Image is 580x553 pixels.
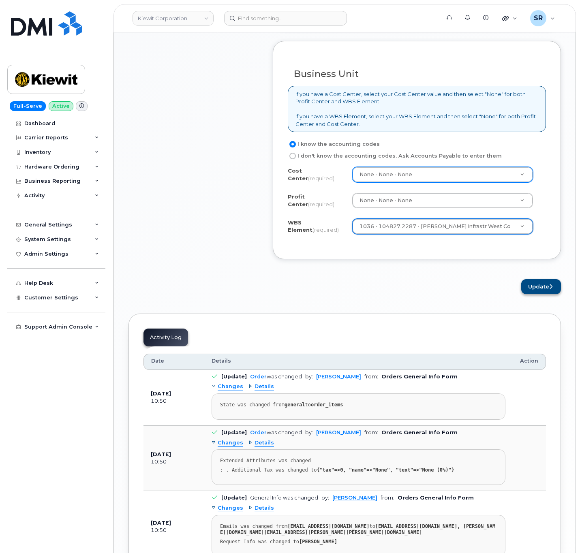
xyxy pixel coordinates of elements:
[316,429,361,436] a: [PERSON_NAME]
[317,467,454,473] strong: {"tax"=>0, "name"=>"None", "text"=>"None (0%)"}
[288,167,346,182] label: Cost Center
[288,193,346,208] label: Profit Center
[288,151,502,161] label: I don't know the accounting codes. Ask Accounts Payable to enter them
[224,11,347,26] input: Find something...
[295,90,538,128] p: If you have a Cost Center, select your Cost Center value and then select "None" for both Profit C...
[308,175,334,181] span: (required)
[133,11,214,26] a: Kiewit Corporation
[311,402,343,408] strong: order_items
[381,429,458,436] b: Orders General Info Form
[305,374,313,380] span: by:
[151,520,171,526] b: [DATE]
[289,153,296,159] input: I don't know the accounting codes. Ask Accounts Payable to enter them
[218,383,243,391] span: Changes
[255,383,274,391] span: Details
[364,429,378,436] span: from:
[220,523,497,536] div: Emails was changed from to
[151,397,197,405] div: 10:50
[332,495,377,501] a: [PERSON_NAME]
[220,402,497,408] div: State was changed from to
[221,495,247,501] b: [Update]
[353,219,533,234] a: 1036 - 104827.2287 - [PERSON_NAME] Infrastr West Co
[398,495,474,501] b: Orders General Info Form
[285,402,305,408] strong: general
[308,201,334,207] span: (required)
[218,439,243,447] span: Changes
[151,527,197,534] div: 10:50
[534,13,543,23] span: SR
[381,495,394,501] span: from:
[220,467,497,473] div: : . Additional Tax was changed to
[353,193,533,208] a: None - None - None
[545,518,574,547] iframe: Messenger Launcher
[312,226,339,233] span: (required)
[151,391,171,397] b: [DATE]
[221,374,247,380] b: [Update]
[250,374,302,380] div: was changed
[218,504,243,512] span: Changes
[381,374,458,380] b: Orders General Info Form
[355,223,511,230] span: 1036 - 104827.2287 - [PERSON_NAME] Infrastr West Co
[316,374,361,380] a: [PERSON_NAME]
[321,495,329,501] span: by:
[513,354,546,370] th: Action
[221,429,247,436] b: [Update]
[151,357,164,365] span: Date
[255,504,274,512] span: Details
[288,139,380,149] label: I know the accounting codes
[220,523,495,535] strong: [EMAIL_ADDRESS][DOMAIN_NAME], [PERSON_NAME][DOMAIN_NAME][EMAIL_ADDRESS][PERSON_NAME][PERSON_NAME]...
[250,429,267,436] a: Order
[250,374,267,380] a: Order
[364,374,378,380] span: from:
[497,10,523,26] div: Quicklinks
[287,523,369,529] strong: [EMAIL_ADDRESS][DOMAIN_NAME]
[353,167,533,182] a: None - None - None
[294,69,540,79] h3: Business Unit
[524,10,561,26] div: Sebastian Reissig
[250,495,318,501] div: General Info was changed
[289,141,296,147] input: I know the accounting codes
[255,439,274,447] span: Details
[151,458,197,465] div: 10:50
[212,357,231,365] span: Details
[355,171,412,178] span: None - None - None
[305,429,313,436] span: by:
[220,539,497,545] div: Request Info was changed to
[360,197,412,203] span: None - None - None
[521,279,561,294] button: Update
[250,429,302,436] div: was changed
[288,219,346,234] label: WBS Element
[299,539,337,544] strong: [PERSON_NAME]
[151,451,171,457] b: [DATE]
[220,458,497,464] div: Extended Attributes was changed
